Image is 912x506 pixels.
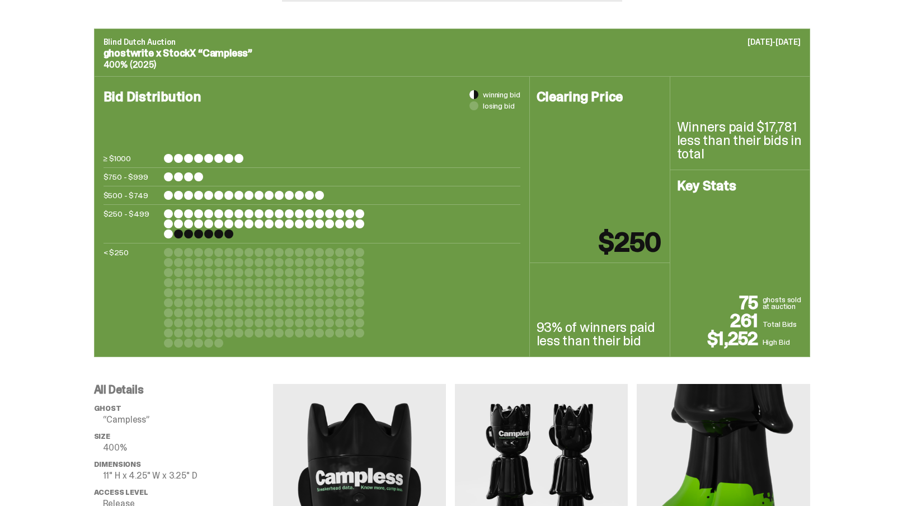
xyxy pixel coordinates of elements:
[104,209,159,238] p: $250 - $499
[104,90,520,139] h4: Bid Distribution
[763,318,803,330] p: Total Bids
[599,229,660,256] p: $250
[104,48,801,58] p: ghostwrite x StockX “Campless”
[104,59,156,71] span: 400% (2025)
[763,296,803,312] p: ghosts sold at auction
[94,404,121,413] span: ghost
[677,294,763,312] p: 75
[103,415,273,424] p: “Campless”
[94,460,141,469] span: Dimensions
[94,384,273,395] p: All Details
[677,179,803,193] h4: Key Stats
[103,471,273,480] p: 11" H x 4.25" W x 3.25" D
[537,90,663,104] h4: Clearing Price
[677,120,803,161] p: Winners paid $17,781 less than their bids in total
[677,312,763,330] p: 261
[94,432,110,441] span: Size
[103,443,273,452] p: 400%
[537,321,663,348] p: 93% of winners paid less than their bid
[677,330,763,348] p: $1,252
[94,488,148,497] span: Access Level
[104,191,159,200] p: $500 - $749
[483,91,520,99] span: winning bid
[104,248,159,348] p: < $250
[483,102,515,110] span: losing bid
[763,336,803,348] p: High Bid
[104,154,159,163] p: ≥ $1000
[104,38,801,46] p: Blind Dutch Auction
[104,172,159,181] p: $750 - $999
[748,38,800,46] p: [DATE]-[DATE]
